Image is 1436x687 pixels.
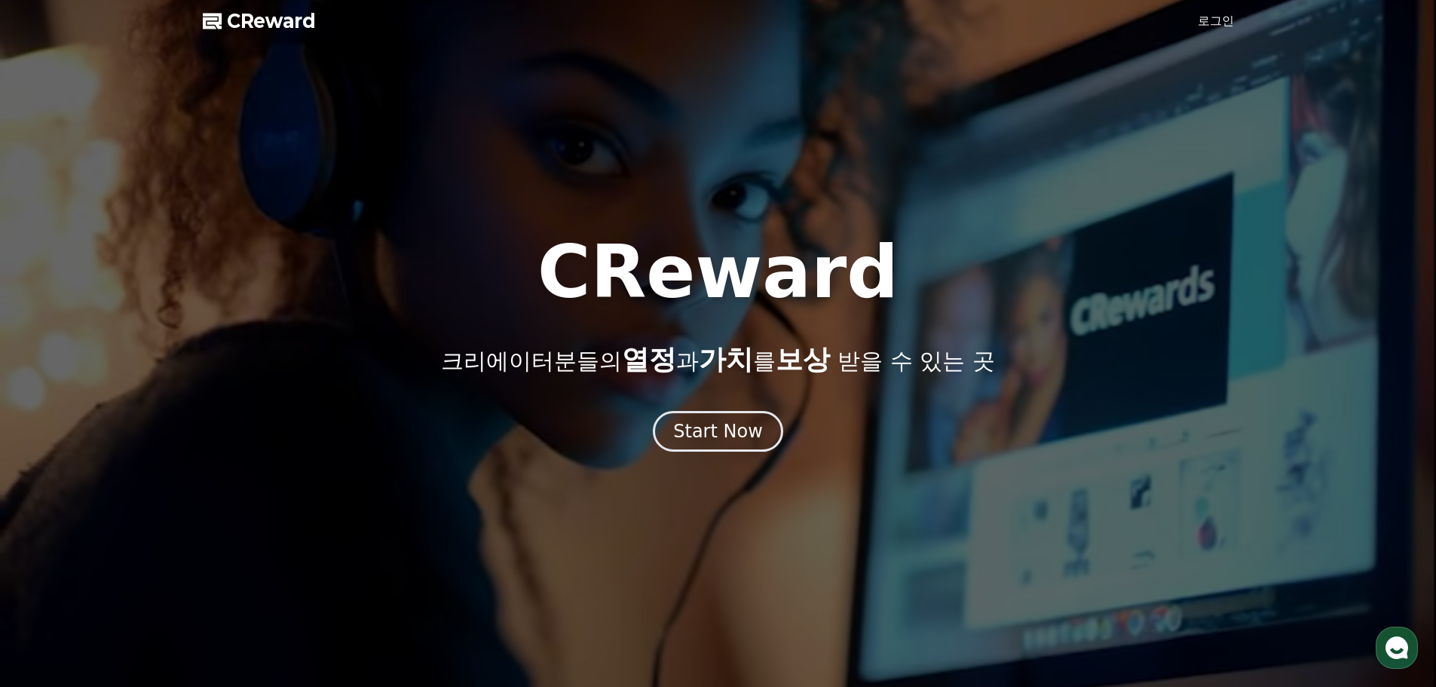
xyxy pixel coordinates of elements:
span: 가치 [699,344,753,375]
a: Start Now [653,426,783,440]
a: 설정 [194,478,289,516]
span: CReward [227,9,316,33]
span: 홈 [47,501,57,513]
p: 크리에이터분들의 과 를 받을 수 있는 곳 [441,345,994,375]
div: Start Now [673,419,763,443]
button: Start Now [653,411,783,452]
a: 홈 [5,478,100,516]
span: 설정 [233,501,251,513]
span: 보상 [776,344,830,375]
span: 열정 [622,344,676,375]
a: CReward [203,9,316,33]
a: 대화 [100,478,194,516]
h1: CReward [537,236,899,308]
span: 대화 [138,501,156,514]
a: 로그인 [1198,12,1234,30]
